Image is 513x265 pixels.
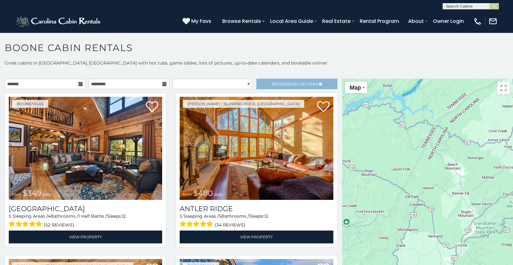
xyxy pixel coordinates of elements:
img: phone-regular-white.png [473,17,482,26]
img: Diamond Creek Lodge [9,97,162,200]
a: Browse Rentals [219,16,264,27]
span: 12 [264,213,268,219]
a: RefineSearchFilters [256,79,337,89]
a: Antler Ridge from $480 daily [180,97,333,200]
a: View Property [180,231,333,243]
button: Toggle fullscreen view [497,82,510,94]
a: My Favs [182,17,213,25]
a: [PERSON_NAME] / Blowing Rock, [GEOGRAPHIC_DATA] [183,100,304,108]
img: White-1-2.png [16,15,102,28]
span: Refine Filters [272,82,318,86]
a: Real Estate [319,16,354,27]
img: Antler Ridge [180,97,333,200]
span: Map [350,84,361,91]
span: 4 [48,213,50,219]
a: About [405,16,427,27]
span: 1 Half Baths / [78,213,107,219]
a: Rental Program [357,16,402,27]
span: 12 [122,213,126,219]
span: (34 reviews) [215,221,245,229]
span: $349 [23,189,41,198]
span: $480 [193,189,213,198]
span: (52 reviews) [44,221,74,229]
img: mail-regular-white.png [489,17,497,26]
div: Sleeping Areas / Bathrooms / Sleeps: [180,213,333,229]
span: 5 [219,213,221,219]
a: Local Area Guide [267,16,316,27]
a: View Property [9,231,162,243]
h3: Diamond Creek Lodge [9,205,162,213]
span: daily [43,192,51,197]
a: Antler Ridge [180,205,333,213]
span: Search [286,82,303,86]
span: 5 [9,213,11,219]
a: Add to favorites [317,101,330,114]
span: from [12,192,21,197]
a: Boone/Vilas [12,100,48,108]
a: Diamond Creek Lodge from $349 daily [9,97,162,200]
span: 5 [180,213,182,219]
a: Add to favorites [146,101,158,114]
span: My Favs [191,17,211,25]
a: Owner Login [430,16,467,27]
a: [GEOGRAPHIC_DATA] [9,205,162,213]
div: Sleeping Areas / Bathrooms / Sleeps: [9,213,162,229]
span: from [183,192,192,197]
button: Change map style [345,82,367,93]
span: daily [214,192,223,197]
